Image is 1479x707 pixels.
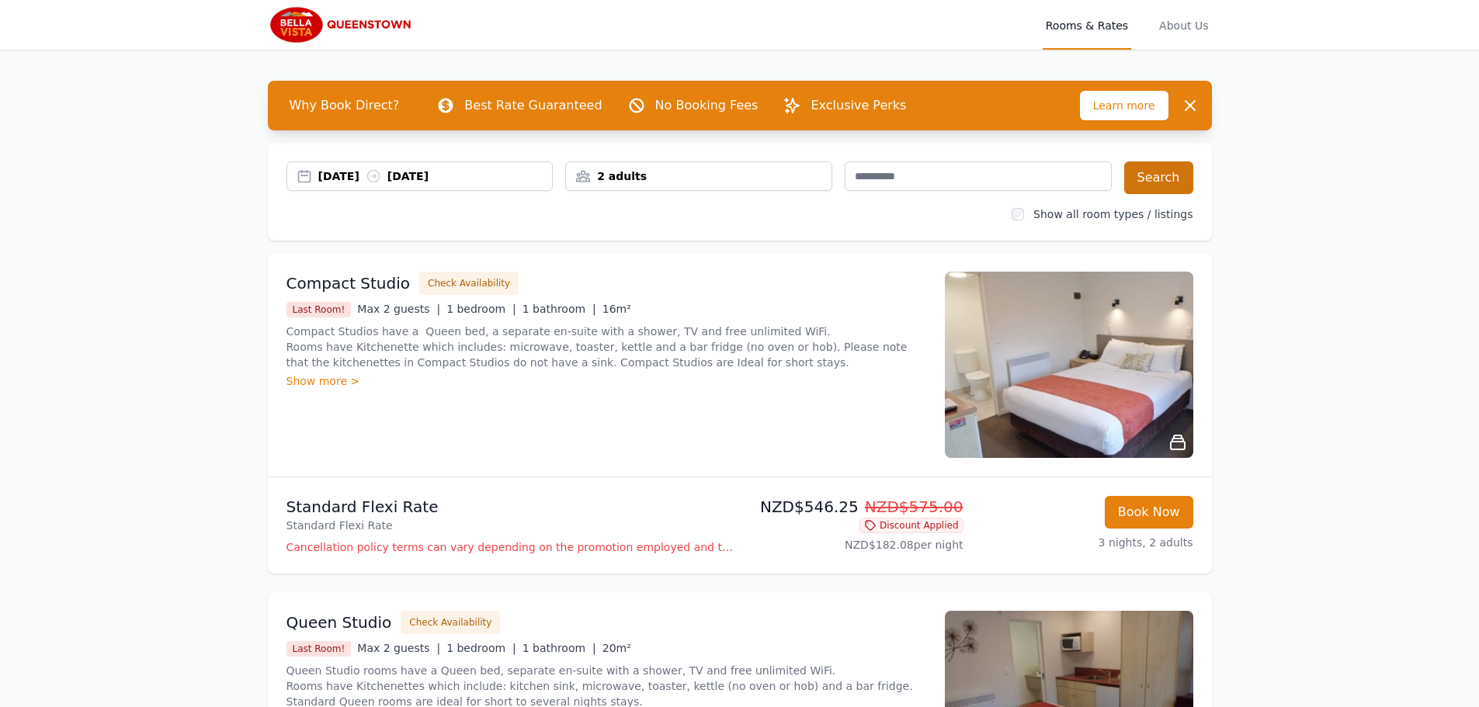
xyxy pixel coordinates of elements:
div: 2 adults [566,168,832,184]
div: [DATE] [DATE] [318,168,553,184]
span: 1 bedroom | [446,303,516,315]
span: 1 bathroom | [523,642,596,654]
span: Why Book Direct? [277,90,412,121]
span: 1 bedroom | [446,642,516,654]
p: Cancellation policy terms can vary depending on the promotion employed and the time of stay of th... [286,539,734,555]
button: Book Now [1105,496,1193,529]
span: NZD$575.00 [865,497,963,516]
p: Best Rate Guaranteed [464,96,602,115]
label: Show all room types / listings [1033,208,1193,220]
span: Max 2 guests | [357,303,440,315]
p: Exclusive Perks [811,96,906,115]
button: Check Availability [419,272,519,295]
p: NZD$182.08 per night [746,537,963,553]
span: Last Room! [286,641,352,657]
span: Max 2 guests | [357,642,440,654]
button: Check Availability [401,611,500,634]
p: Compact Studios have a Queen bed, a separate en-suite with a shower, TV and free unlimited WiFi. ... [286,324,926,370]
h3: Queen Studio [286,612,392,633]
p: No Booking Fees [655,96,759,115]
span: 1 bathroom | [523,303,596,315]
div: Show more > [286,373,926,389]
h3: Compact Studio [286,272,411,294]
span: 20m² [602,642,631,654]
p: Standard Flexi Rate [286,496,734,518]
p: 3 nights, 2 adults [976,535,1193,550]
span: Learn more [1080,91,1168,120]
p: NZD$546.25 [746,496,963,518]
button: Search [1124,161,1193,194]
span: Last Room! [286,302,352,317]
span: Discount Applied [859,518,963,533]
p: Standard Flexi Rate [286,518,734,533]
img: Bella Vista Queenstown [268,6,417,43]
span: 16m² [602,303,631,315]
